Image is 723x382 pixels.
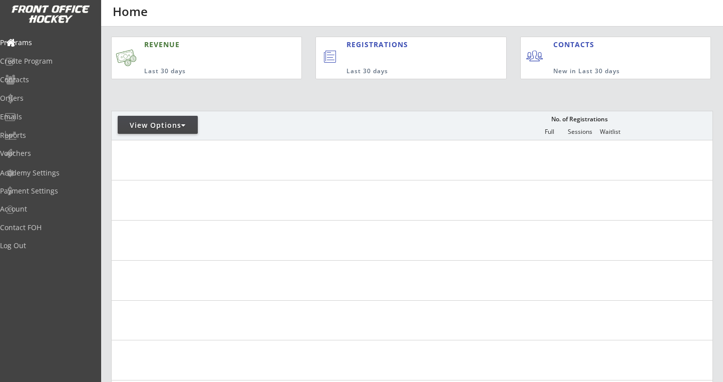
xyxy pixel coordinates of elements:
div: Full [534,128,564,135]
div: REGISTRATIONS [346,40,462,50]
div: No. of Registrations [548,116,610,123]
div: New in Last 30 days [553,67,664,76]
div: REVENUE [144,40,256,50]
div: View Options [118,120,198,130]
div: Last 30 days [346,67,466,76]
div: Last 30 days [144,67,256,76]
div: Waitlist [595,128,625,135]
div: CONTACTS [553,40,599,50]
div: Sessions [565,128,595,135]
